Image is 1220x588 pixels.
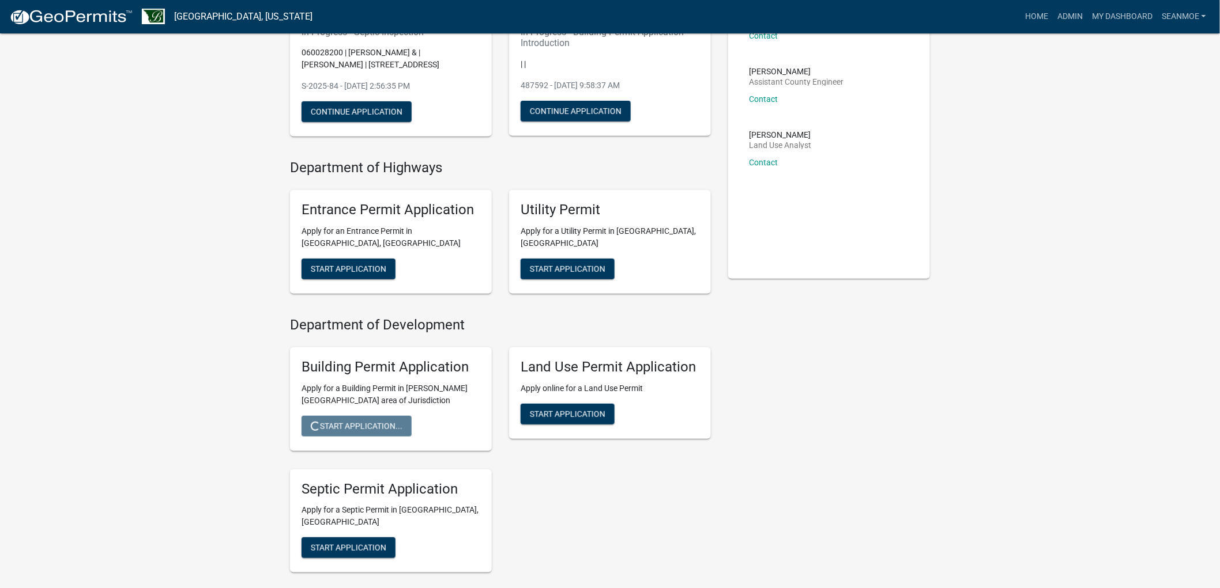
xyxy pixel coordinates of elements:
[302,537,396,558] button: Start Application
[521,79,699,92] p: 487592 - [DATE] 9:58:37 AM
[530,409,605,418] span: Start Application
[311,543,386,552] span: Start Application
[521,382,699,394] p: Apply online for a Land Use Permit
[302,504,480,528] p: Apply for a Septic Permit in [GEOGRAPHIC_DATA], [GEOGRAPHIC_DATA]
[302,481,480,498] h5: Septic Permit Application
[290,160,711,176] h4: Department of Highways
[1021,6,1053,28] a: Home
[521,202,699,218] h5: Utility Permit
[521,404,615,424] button: Start Application
[1157,6,1211,28] a: SeanMoe
[311,264,386,274] span: Start Application
[302,382,480,407] p: Apply for a Building Permit in [PERSON_NAME][GEOGRAPHIC_DATA] area of Jurisdiction
[302,101,412,122] button: Continue Application
[142,9,165,24] img: Benton County, Minnesota
[302,80,480,92] p: S-2025-84 - [DATE] 2:56:35 PM
[749,94,778,104] a: Contact
[1087,6,1157,28] a: My Dashboard
[302,359,480,375] h5: Building Permit Application
[749,78,844,86] p: Assistant County Engineer
[521,359,699,375] h5: Land Use Permit Application
[521,26,699,48] h6: In Progress - Building Permit Application Introduction
[749,158,778,167] a: Contact
[290,317,711,333] h4: Department of Development
[521,58,699,70] p: | |
[521,259,615,279] button: Start Application
[174,7,312,26] a: [GEOGRAPHIC_DATA], [US_STATE]
[749,31,778,40] a: Contact
[302,47,480,71] p: 060028200 | [PERSON_NAME] & | [PERSON_NAME] | [STREET_ADDRESS]
[530,264,605,274] span: Start Application
[302,259,396,279] button: Start Application
[302,225,480,249] p: Apply for an Entrance Permit in [GEOGRAPHIC_DATA], [GEOGRAPHIC_DATA]
[521,225,699,249] p: Apply for a Utility Permit in [GEOGRAPHIC_DATA], [GEOGRAPHIC_DATA]
[749,131,811,139] p: [PERSON_NAME]
[749,67,844,75] p: [PERSON_NAME]
[749,141,811,149] p: Land Use Analyst
[1053,6,1087,28] a: Admin
[302,202,480,218] h5: Entrance Permit Application
[311,421,402,430] span: Start Application...
[302,416,412,437] button: Start Application...
[521,101,631,122] button: Continue Application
